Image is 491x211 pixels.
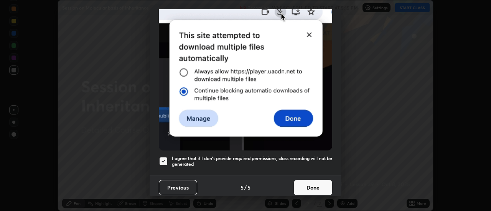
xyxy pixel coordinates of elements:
button: Done [294,180,332,195]
button: Previous [159,180,197,195]
h4: / [244,183,247,191]
h4: 5 [247,183,250,191]
h5: I agree that if I don't provide required permissions, class recording will not be generated [172,155,332,167]
h4: 5 [241,183,244,191]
